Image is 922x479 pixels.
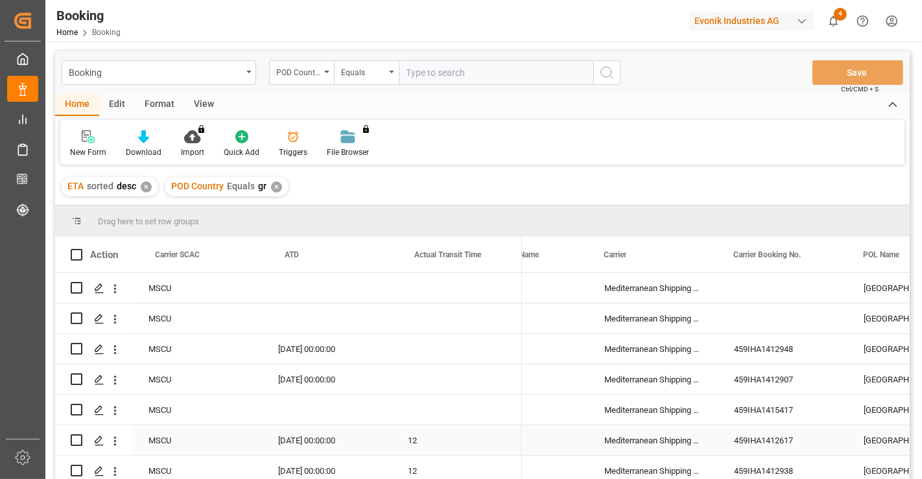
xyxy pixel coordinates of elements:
[689,8,819,33] button: Evonik Industries AG
[285,250,299,259] span: ATD
[227,181,255,191] span: Equals
[269,60,334,85] button: open menu
[459,364,589,394] div: MSC
[414,250,481,259] span: Actual Transit Time
[589,395,718,425] div: Mediterranean Shipping Company
[133,273,263,303] div: MSCU
[258,181,266,191] span: gr
[55,334,522,364] div: Press SPACE to select this row.
[819,6,848,36] button: show 4 new notifications
[279,146,307,158] div: Triggers
[67,181,84,191] span: ETA
[271,181,282,193] div: ✕
[55,303,522,334] div: Press SPACE to select this row.
[459,273,589,303] div: MSC
[55,425,522,456] div: Press SPACE to select this row.
[171,181,224,191] span: POD Country
[133,303,263,333] div: MSCU
[55,364,522,395] div: Press SPACE to select this row.
[135,94,184,116] div: Format
[459,395,589,425] div: MSC
[133,425,263,455] div: MSCU
[263,425,392,455] div: [DATE] 00:00:00
[589,303,718,333] div: Mediterranean Shipping Company
[133,395,263,425] div: MSCU
[589,334,718,364] div: Mediterranean Shipping Company
[399,60,593,85] input: Type to search
[589,273,718,303] div: Mediterranean Shipping Company
[718,334,848,364] div: 459IHA1412948
[99,94,135,116] div: Edit
[87,181,113,191] span: sorted
[263,334,392,364] div: [DATE] 00:00:00
[718,425,848,455] div: 459IHA1412617
[834,8,847,21] span: 4
[459,425,589,455] div: MSC
[848,6,877,36] button: Help Center
[589,364,718,394] div: Mediterranean Shipping Company
[689,12,814,30] div: Evonik Industries AG
[69,64,242,80] div: Booking
[224,146,259,158] div: Quick Add
[184,94,224,116] div: View
[841,84,879,94] span: Ctrl/CMD + S
[812,60,903,85] button: Save
[593,60,621,85] button: search button
[56,28,78,37] a: Home
[117,181,136,191] span: desc
[126,146,161,158] div: Download
[341,64,385,78] div: Equals
[733,250,801,259] span: Carrier Booking No.
[334,60,399,85] button: open menu
[392,425,522,455] div: 12
[604,250,626,259] span: Carrier
[718,364,848,394] div: 459IHA1412907
[863,250,899,259] span: POL Name
[133,334,263,364] div: MSCU
[718,395,848,425] div: 459IHA1415417
[141,181,152,193] div: ✕
[276,64,320,78] div: POD Country
[133,364,263,394] div: MSCU
[98,216,199,226] span: Drag here to set row groups
[55,94,99,116] div: Home
[90,249,118,261] div: Action
[459,303,589,333] div: MSC
[62,60,256,85] button: open menu
[55,395,522,425] div: Press SPACE to select this row.
[155,250,200,259] span: Carrier SCAC
[263,364,392,394] div: [DATE] 00:00:00
[70,146,106,158] div: New Form
[459,334,589,364] div: MSC
[589,425,718,455] div: Mediterranean Shipping Company
[56,6,121,25] div: Booking
[55,273,522,303] div: Press SPACE to select this row.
